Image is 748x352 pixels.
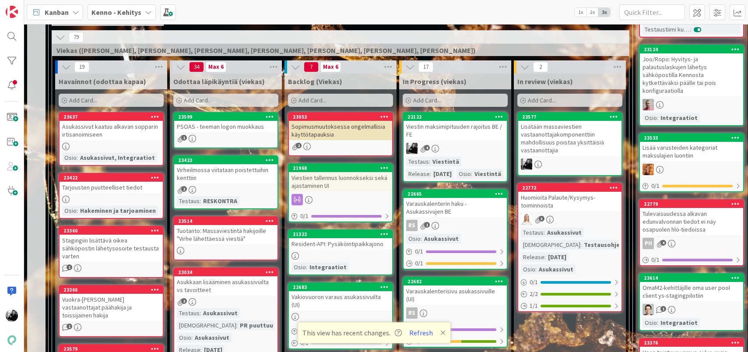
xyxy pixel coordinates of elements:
[644,340,743,346] div: 23376
[174,217,277,225] div: 23514
[173,112,278,148] a: 23599PSOAS - teeman logon muokkaus
[69,96,97,104] span: Add Card...
[177,308,200,318] div: Testaus
[236,320,238,330] span: :
[59,77,146,86] span: Havainnot (odottaa kapaa)
[289,338,392,348] div: 0/1
[640,238,743,249] div: PH
[640,134,743,161] div: 23533Lisää varusteiden kategoriat maksulajien luontiin
[640,164,743,175] div: TL
[643,318,657,327] div: Osio
[63,287,163,293] div: 23366
[174,164,277,183] div: Virheilmossa viitataan poistettuihin kenttiin
[643,238,654,249] div: PH
[518,214,622,225] div: SL
[639,273,744,331] a: 23614OmaM2-kehittäjille oma user pool client ys-stagingpilotiinTTOsio:Integraatiot
[174,217,277,244] div: 23514Tuotanto: Massaviestintä hakijoille "Virhe lähettäessä viestiä"
[528,96,556,104] span: Add Card...
[174,268,277,276] div: 23034
[193,333,232,342] div: Asukassivut
[640,200,743,208] div: 22779
[640,46,743,96] div: 23124Joo/Ropo: Hyvitys- ja palautuslaskujen lähetys sähköpostilla Kennosta kytkettäväksi päälle t...
[521,240,580,250] div: [DEMOGRAPHIC_DATA]
[293,231,392,237] div: 21322
[404,121,507,140] div: Viestin maksimipituuden rajoitus BE / FE
[60,113,163,140] div: 23637Asukassivut kaatuu alkavan sopparin irtisanoimiseen
[289,230,392,250] div: 21322Resident-API: Pysäköintipaikkajono
[644,135,743,141] div: 23533
[521,228,544,237] div: Testaus
[521,252,544,262] div: Release
[288,77,342,86] span: Backlog (Viekas)
[404,278,507,285] div: 22682
[522,185,622,191] div: 22772
[518,158,622,170] div: KM
[418,62,433,72] span: 17
[289,164,392,172] div: 21968
[575,8,586,17] span: 1x
[580,240,582,250] span: :
[415,247,423,256] span: 0 / 1
[643,164,654,175] img: TL
[640,274,743,301] div: 23614OmaM2-kehittäjille oma user pool client ys-stagingpilotiin
[406,327,436,338] button: Refresh
[530,301,538,310] span: 1 / 1
[293,284,392,290] div: 22683
[63,175,163,181] div: 23422
[59,285,164,337] a: 23366Vuokra-[PERSON_NAME] vastaanottajat päähakija ja toissijainen hakija
[78,206,158,215] div: Hakeminen ja tarjoaminen
[200,308,201,318] span: :
[406,220,418,231] div: RS
[60,227,163,262] div: 23360Stagingiin lisättävä oikea sähköpostin lähetysosoite testausta varten
[289,326,392,337] div: 0/1
[177,320,236,330] div: [DEMOGRAPHIC_DATA]
[403,189,508,270] a: 22665Varauskalenterin haku - Asukassivujen BERSOsio:Asukassivut0/10/1
[545,228,584,237] div: Asukassivut
[6,6,18,18] img: Visit kanbanzone.com
[300,211,309,221] span: 0 / 1
[530,289,538,299] span: 2 / 2
[544,228,545,237] span: :
[644,46,743,53] div: 23124
[619,4,685,20] input: Quick Filter...
[177,196,200,206] div: Testaus
[660,240,666,246] span: 4
[181,186,187,192] span: 2
[178,269,277,275] div: 23034
[640,134,743,142] div: 23533
[406,143,418,154] img: KM
[174,225,277,244] div: Tuotanto: Massaviestintä hakijoille "Virhe lähettäessä viestiä"
[288,282,393,349] a: 22683Vakiovuoron varaus asukassivuilta (UI)0/10/1
[586,8,598,17] span: 2x
[535,264,537,274] span: :
[307,262,349,272] div: Integraatiot
[639,199,744,266] a: 22779Tulevaisuudessa alkavan edunvalvonnan tiedot ei näy osapuolen hlö-tiedoissaPH0/1
[640,46,743,53] div: 23124
[539,216,544,222] span: 3
[643,113,657,123] div: Osio
[640,254,743,265] div: 0/1
[404,336,507,347] div: 1/2
[522,114,622,120] div: 23577
[289,283,392,310] div: 22683Vakiovuoron varaus asukassivuilta (UI)
[640,180,743,191] div: 0/1
[404,246,507,257] div: 0/1
[77,153,78,162] span: :
[178,114,277,120] div: 23599
[640,200,743,235] div: 22779Tulevaisuudessa alkavan edunvalvonnan tiedot ei näy osapuolen hlö-tiedoissa
[174,113,277,132] div: 23599PSOAS - teeman logon muokkaus
[640,142,743,161] div: Lisää varusteiden kategoriat maksulajien luontiin
[431,169,454,179] div: [DATE]
[657,318,658,327] span: :
[184,96,212,104] span: Add Card...
[69,32,84,42] span: 79
[421,234,422,243] span: :
[518,113,622,121] div: 23577
[658,318,700,327] div: Integraatiot
[201,308,240,318] div: Asukassivut
[62,153,77,162] div: Osio
[45,7,69,18] span: Kanban
[288,112,393,156] a: 23053Sopimusmuutoksessa ongelmallisia käyttötapauksia
[293,114,392,120] div: 23053
[60,121,163,140] div: Asukassivut kaatuu alkavan sopparin irtisanoimiseen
